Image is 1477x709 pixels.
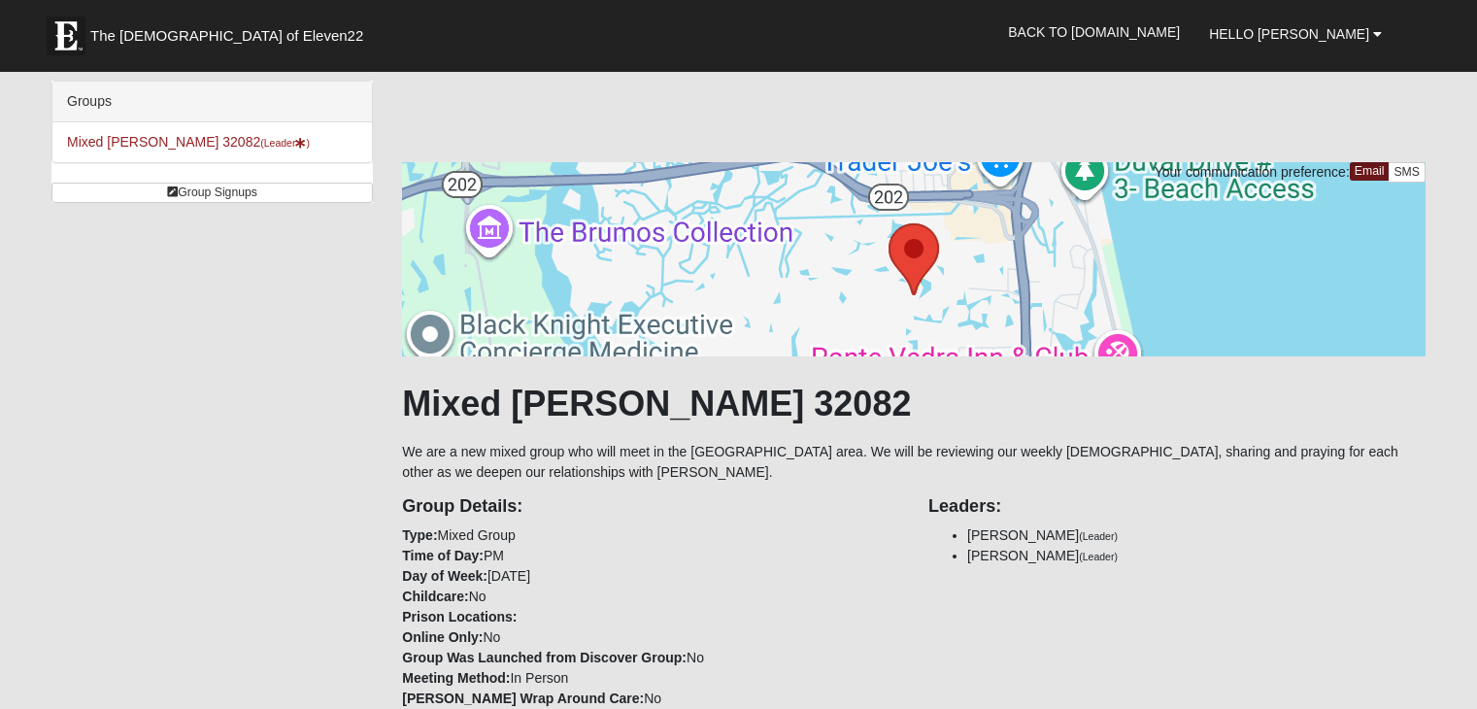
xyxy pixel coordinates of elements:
small: (Leader) [1079,530,1118,542]
li: [PERSON_NAME] [967,546,1426,566]
li: [PERSON_NAME] [967,525,1426,546]
a: The [DEMOGRAPHIC_DATA] of Eleven22 [37,7,425,55]
a: Back to [DOMAIN_NAME] [993,8,1194,56]
span: The [DEMOGRAPHIC_DATA] of Eleven22 [90,26,363,46]
h4: Group Details: [402,496,899,518]
h1: Mixed [PERSON_NAME] 32082 [402,383,1426,424]
a: Mixed [PERSON_NAME] 32082(Leader) [67,134,310,150]
span: Your communication preference: [1155,164,1350,180]
strong: Online Only: [402,629,483,645]
strong: Day of Week: [402,568,487,584]
strong: Group Was Launched from Discover Group: [402,650,687,665]
strong: Time of Day: [402,548,484,563]
span: Hello [PERSON_NAME] [1209,26,1369,42]
strong: Prison Locations: [402,609,517,625]
strong: Type: [402,527,437,543]
small: (Leader ) [260,137,310,149]
div: Groups [52,82,372,122]
a: Group Signups [51,183,373,203]
a: SMS [1388,162,1426,183]
strong: Childcare: [402,589,468,604]
a: Email [1350,162,1390,181]
small: (Leader) [1079,551,1118,562]
h4: Leaders: [928,496,1426,518]
strong: Meeting Method: [402,670,510,686]
img: Eleven22 logo [47,17,85,55]
a: Hello [PERSON_NAME] [1194,10,1396,58]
